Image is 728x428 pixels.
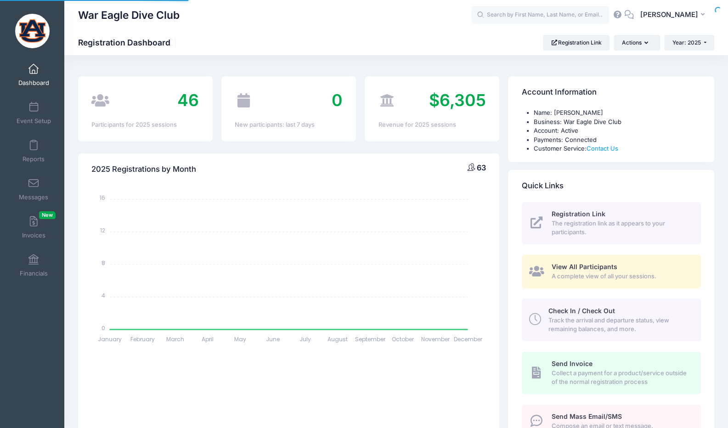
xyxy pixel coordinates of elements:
tspan: January [98,335,122,343]
tspan: March [166,335,184,343]
span: The registration link as it appears to your participants. [552,219,690,237]
tspan: 16 [100,194,106,202]
li: Name: [PERSON_NAME] [534,108,701,118]
h4: 2025 Registrations by Month [91,156,196,182]
span: Event Setup [17,117,51,125]
a: Check In / Check Out Track the arrival and departure status, view remaining balances, and more. [522,298,701,341]
h4: Account Information [522,79,597,106]
div: Revenue for 2025 sessions [378,120,485,130]
a: View All Participants A complete view of all your sessions. [522,255,701,288]
a: Financials [12,249,56,282]
span: Reports [23,155,45,163]
tspan: 8 [102,259,106,267]
span: 46 [177,90,199,110]
div: Participants for 2025 sessions [91,120,199,130]
a: Registration Link [543,35,609,51]
tspan: May [234,335,246,343]
a: Event Setup [12,97,56,129]
tspan: October [392,335,414,343]
img: War Eagle Dive Club [15,14,50,48]
tspan: September [355,335,386,343]
span: Send Mass Email/SMS [552,412,622,420]
a: Send Invoice Collect a payment for a product/service outside of the normal registration process [522,352,701,394]
span: Send Invoice [552,360,593,367]
li: Payments: Connected [534,135,701,145]
button: Actions [614,35,660,51]
a: Reports [12,135,56,167]
a: InvoicesNew [12,211,56,243]
li: Account: Active [534,126,701,135]
span: A complete view of all your sessions. [552,272,690,281]
span: 0 [331,90,342,110]
span: Check In / Check Out [548,307,615,315]
span: Year: 2025 [672,39,701,46]
span: $6,305 [429,90,486,110]
a: Registration Link The registration link as it appears to your participants. [522,202,701,244]
tspan: 0 [102,324,106,332]
li: Customer Service: [534,144,701,153]
span: Track the arrival and departure status, view remaining balances, and more. [548,316,690,334]
input: Search by First Name, Last Name, or Email... [471,6,609,24]
button: [PERSON_NAME] [634,5,714,26]
span: View All Participants [552,263,617,270]
span: Collect a payment for a product/service outside of the normal registration process [552,369,690,387]
tspan: April [202,335,214,343]
tspan: July [299,335,311,343]
span: Dashboard [18,79,49,87]
span: 63 [477,163,486,172]
tspan: 12 [101,226,106,234]
a: Dashboard [12,59,56,91]
h4: Quick Links [522,173,564,199]
tspan: December [454,335,483,343]
tspan: February [130,335,155,343]
span: Messages [19,193,48,201]
span: Registration Link [552,210,605,218]
a: Contact Us [587,145,618,152]
div: New participants: last 7 days [235,120,342,130]
tspan: June [266,335,280,343]
h1: Registration Dashboard [78,38,178,47]
li: Business: War Eagle Dive Club [534,118,701,127]
button: Year: 2025 [664,35,714,51]
tspan: 4 [102,292,106,299]
span: Invoices [22,231,45,239]
tspan: August [327,335,348,343]
tspan: November [421,335,450,343]
h1: War Eagle Dive Club [78,5,180,26]
a: Messages [12,173,56,205]
span: [PERSON_NAME] [640,10,698,20]
span: Financials [20,270,48,277]
span: New [39,211,56,219]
